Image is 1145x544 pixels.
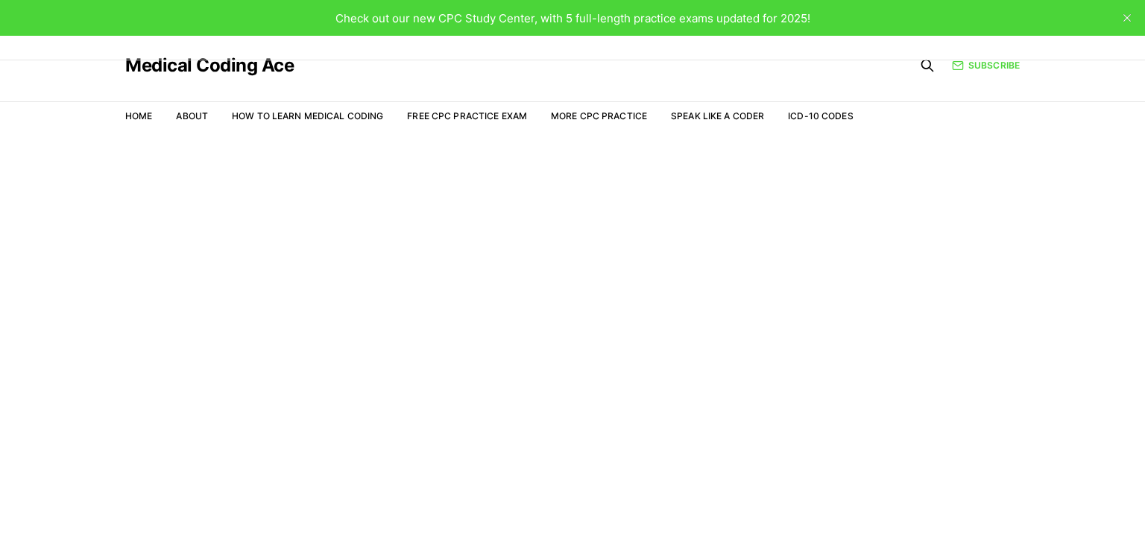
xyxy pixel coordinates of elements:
[551,110,647,121] a: More CPC Practice
[176,110,208,121] a: About
[407,110,527,121] a: Free CPC Practice Exam
[788,110,853,121] a: ICD-10 Codes
[952,59,1020,72] a: Subscribe
[1115,6,1139,30] button: close
[902,471,1145,544] iframe: portal-trigger
[125,110,152,121] a: Home
[125,57,294,75] a: Medical Coding Ace
[232,110,383,121] a: How to Learn Medical Coding
[335,11,810,25] span: Check out our new CPC Study Center, with 5 full-length practice exams updated for 2025!
[671,110,764,121] a: Speak Like a Coder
